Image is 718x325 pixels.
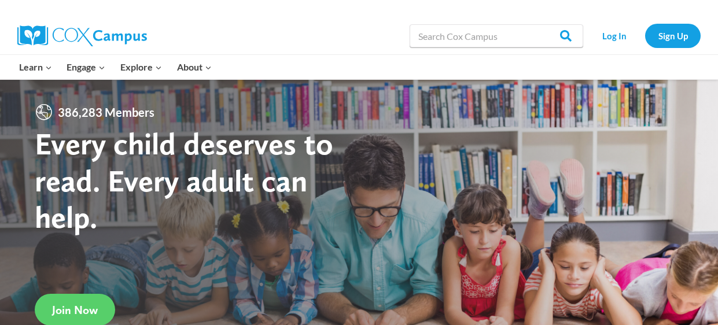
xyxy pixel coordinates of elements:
span: About [177,60,212,75]
a: Sign Up [645,24,701,47]
strong: Every child deserves to read. Every adult can help. [35,125,333,235]
span: Learn [19,60,52,75]
span: Explore [120,60,162,75]
img: Cox Campus [17,25,147,46]
a: Log In [589,24,639,47]
nav: Primary Navigation [12,55,219,79]
span: Engage [67,60,105,75]
span: 386,283 Members [53,103,159,121]
span: Join Now [52,303,98,317]
nav: Secondary Navigation [589,24,701,47]
input: Search Cox Campus [410,24,583,47]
